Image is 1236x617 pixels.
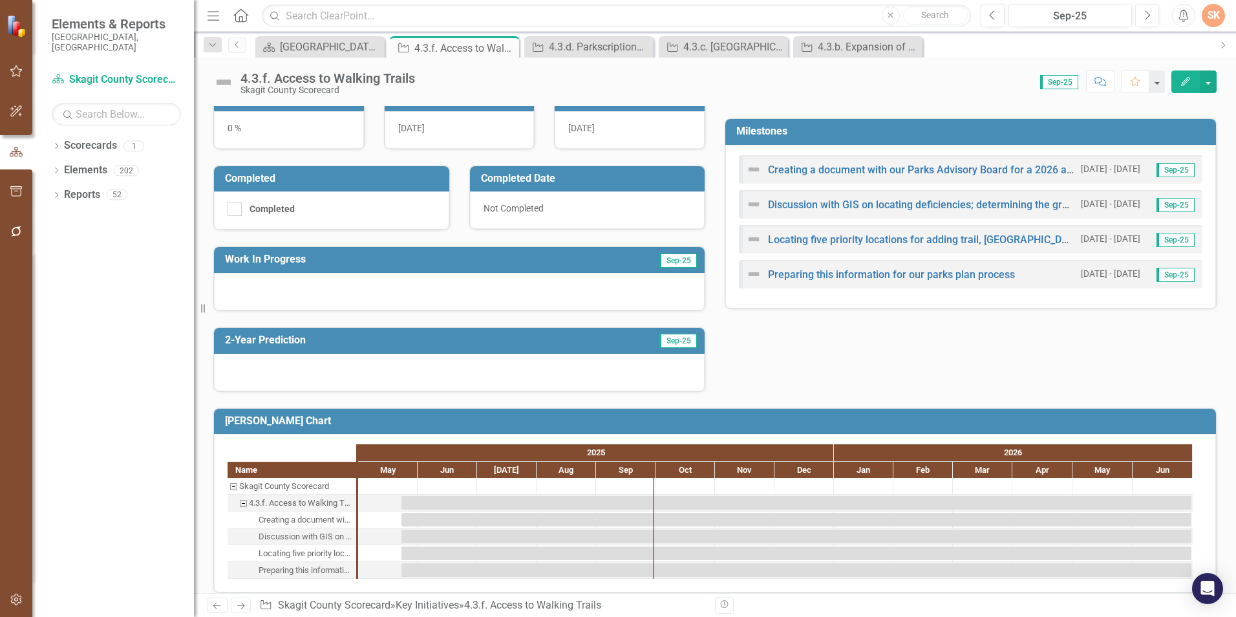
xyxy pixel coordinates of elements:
a: Locating five priority locations for adding trail, [GEOGRAPHIC_DATA], or park [768,233,1122,246]
span: Sep-25 [659,334,697,348]
div: Not Completed [470,191,705,229]
a: Reports [64,188,100,202]
div: Apr [1012,462,1072,479]
div: 202 [114,165,139,176]
div: Jun [418,462,477,479]
small: [DATE] - [DATE] [1081,268,1140,280]
img: ClearPoint Strategy [6,15,29,38]
div: Task: Start date: 2025-05-23 End date: 2026-06-30 [228,495,356,512]
small: [DATE] - [DATE] [1081,198,1140,210]
img: Not Defined [746,266,762,282]
div: Task: Start date: 2025-05-23 End date: 2026-06-30 [228,545,356,562]
div: 4.3.f. Access to Walking Trails [414,40,516,56]
div: » » [259,598,705,613]
div: 2025 [358,444,834,461]
div: Oct [655,462,715,479]
div: May [358,462,418,479]
button: Sep-25 [1008,4,1132,27]
div: Task: Start date: 2025-05-23 End date: 2026-06-30 [401,547,1191,560]
div: Name [228,462,356,478]
div: Skagit County Scorecard [228,478,356,495]
div: Creating a document with our Parks Advisory Board for a 2026 amendment to our Parks Plan [259,512,352,528]
div: 4.3.f. Access to Walking Trails [240,71,415,85]
div: Sep-25 [1013,8,1127,24]
img: Not Defined [746,197,762,212]
div: Discussion with GIS on locating deficiencies; determining the greatest distance needed from doors... [228,528,356,545]
div: Task: Start date: 2025-05-23 End date: 2026-06-30 [228,512,356,528]
h3: Completed Date [481,173,699,184]
small: [DATE] - [DATE] [1081,233,1140,245]
h3: [PERSON_NAME] Chart [225,415,1209,427]
span: Sep-25 [1040,75,1078,89]
span: Sep-25 [659,254,697,268]
h3: 2-Year Prediction [225,334,543,346]
div: 4.3.d. Parkscriptions Partnership [549,39,650,55]
span: Sep-25 [1156,268,1195,282]
button: SK [1202,4,1225,27]
div: Jul [477,462,537,479]
input: Search Below... [52,103,181,125]
img: Not Defined [746,162,762,177]
div: [GEOGRAPHIC_DATA] Page [280,39,381,55]
div: Sep [596,462,655,479]
div: Open Intercom Messenger [1192,573,1223,604]
div: 52 [107,189,127,200]
span: [DATE] [568,123,595,133]
h3: Work In Progress [225,254,543,265]
div: 1 [123,140,144,151]
a: Creating a document with our Parks Advisory Board for a 2026 amendment to our Parks Plan [768,164,1199,176]
a: Skagit County Scorecard [278,599,390,611]
div: Jan [834,462,893,479]
small: [DATE] - [DATE] [1081,163,1140,175]
input: Search ClearPoint... [262,5,971,27]
div: 4.3.b. Expansion of Centennial Trail [818,39,919,55]
div: 4.3.f. Access to Walking Trails [249,495,352,512]
h3: Milestones [736,125,1209,137]
a: Scorecards [64,138,117,153]
span: Search [921,10,949,20]
img: Not Defined [746,232,762,247]
img: Not Defined [213,72,234,92]
span: Sep-25 [1156,233,1195,247]
div: Task: Start date: 2025-05-23 End date: 2026-06-30 [401,563,1191,577]
span: Sep-25 [1156,198,1195,212]
div: Feb [893,462,953,479]
span: [DATE] [398,123,425,133]
div: Aug [537,462,596,479]
div: 0 % [214,111,364,149]
a: Skagit County Scorecard [52,72,181,87]
div: Task: Start date: 2025-05-23 End date: 2026-06-30 [401,513,1191,526]
div: 2026 [834,444,1193,461]
div: Creating a document with our Parks Advisory Board for a 2026 amendment to our Parks Plan [228,512,356,528]
a: [GEOGRAPHIC_DATA] Page [259,39,381,55]
div: Nov [715,462,774,479]
small: [GEOGRAPHIC_DATA], [GEOGRAPHIC_DATA] [52,32,181,53]
a: Key Initiatives [396,599,459,611]
a: 4.3.b. Expansion of Centennial Trail [796,39,919,55]
span: Elements & Reports [52,16,181,32]
div: Skagit County Scorecard [240,85,415,95]
div: Jun [1133,462,1193,479]
a: 4.3.c. [GEOGRAPHIC_DATA] [662,39,785,55]
div: Preparing this information for our parks plan process [259,562,352,579]
div: May [1072,462,1133,479]
div: Discussion with GIS on locating deficiencies; determining the greatest distance needed from doors... [259,528,352,545]
div: Task: Skagit County Scorecard Start date: 2025-05-23 End date: 2025-05-24 [228,478,356,495]
a: 4.3.d. Parkscriptions Partnership [527,39,650,55]
div: 4.3.f. Access to Walking Trails [228,495,356,512]
div: Task: Start date: 2025-05-23 End date: 2026-06-30 [228,562,356,579]
h3: Completed [225,173,443,184]
div: Mar [953,462,1012,479]
div: Skagit County Scorecard [239,478,329,495]
div: 4.3.f. Access to Walking Trails [464,599,601,611]
div: Task: Start date: 2025-05-23 End date: 2026-06-30 [228,528,356,545]
div: Dec [774,462,834,479]
a: Elements [64,163,107,178]
a: Preparing this information for our parks plan process [768,268,1015,281]
div: Preparing this information for our parks plan process [228,562,356,579]
div: 4.3.c. [GEOGRAPHIC_DATA] [683,39,785,55]
button: Search [903,6,968,25]
div: Task: Start date: 2025-05-23 End date: 2026-06-30 [401,530,1191,543]
div: Locating five priority locations for adding trail, trailhead, or park [228,545,356,562]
